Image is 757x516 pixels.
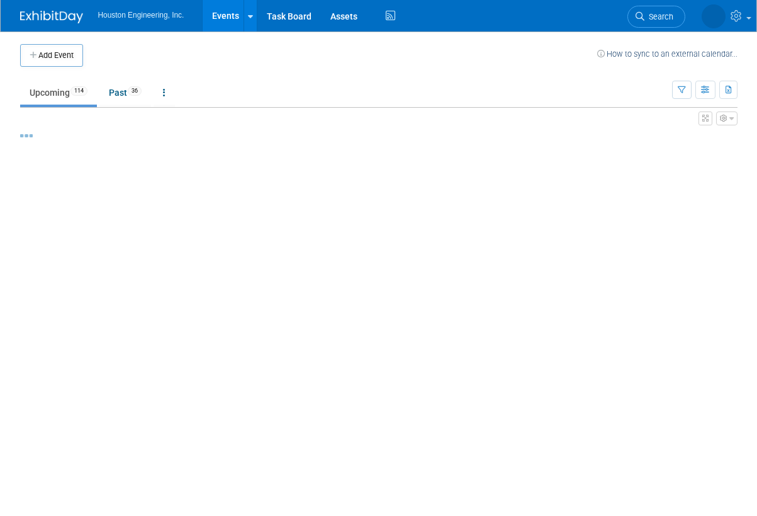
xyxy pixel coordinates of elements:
a: Search [627,6,685,28]
span: 36 [128,86,142,96]
button: Add Event [20,44,83,67]
span: Houston Engineering, Inc. [98,11,184,20]
a: Upcoming114 [20,81,97,105]
img: Courtney Grandbois [702,4,726,28]
a: How to sync to an external calendar... [597,49,737,59]
img: loading... [20,134,33,137]
span: 114 [70,86,87,96]
a: Past36 [99,81,151,105]
img: ExhibitDay [20,11,83,23]
span: Search [644,12,673,21]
